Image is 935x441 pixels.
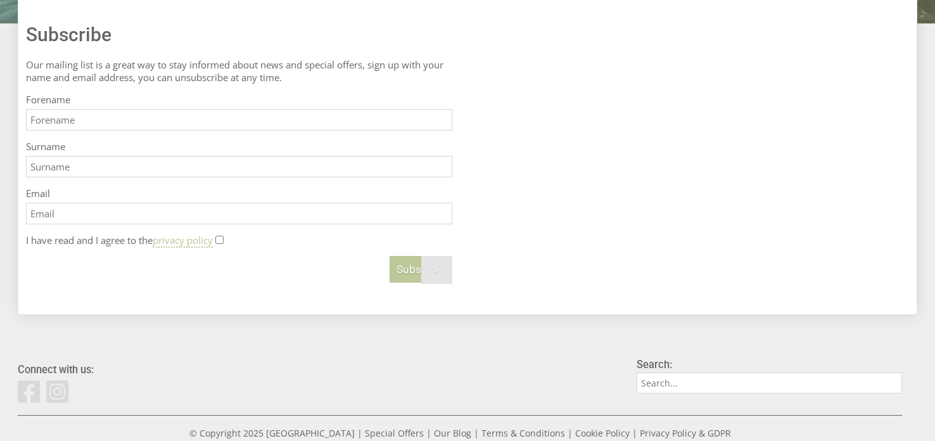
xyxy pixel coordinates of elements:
[26,140,452,153] label: Surname
[18,379,40,404] img: Facebook
[637,373,902,393] input: Search...
[481,427,565,439] a: Terms & Conditions
[26,23,452,46] h1: Subscribe
[637,359,902,371] h3: Search:
[426,427,431,439] span: |
[26,203,452,224] input: Email
[390,256,452,283] button: Subscribe
[568,427,573,439] span: |
[640,427,731,439] a: Privacy Policy & GDPR
[397,263,445,276] span: Subscribe
[26,156,452,177] input: Surname
[26,58,452,84] p: Our mailing list is a great way to stay informed about news and special offers, sign up with your...
[46,379,68,404] img: Instagram
[632,427,637,439] span: |
[357,427,362,439] span: |
[434,427,471,439] a: Our Blog
[26,234,213,246] label: I have read and I agree to the
[365,427,424,439] a: Special Offers
[26,109,452,131] input: Forename
[575,427,630,439] a: Cookie Policy
[189,427,355,439] a: © Copyright 2025 [GEOGRAPHIC_DATA]
[26,93,452,106] label: Forename
[26,187,452,200] label: Email
[474,427,479,439] span: |
[153,234,213,248] a: privacy policy
[18,364,619,376] h3: Connect with us:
